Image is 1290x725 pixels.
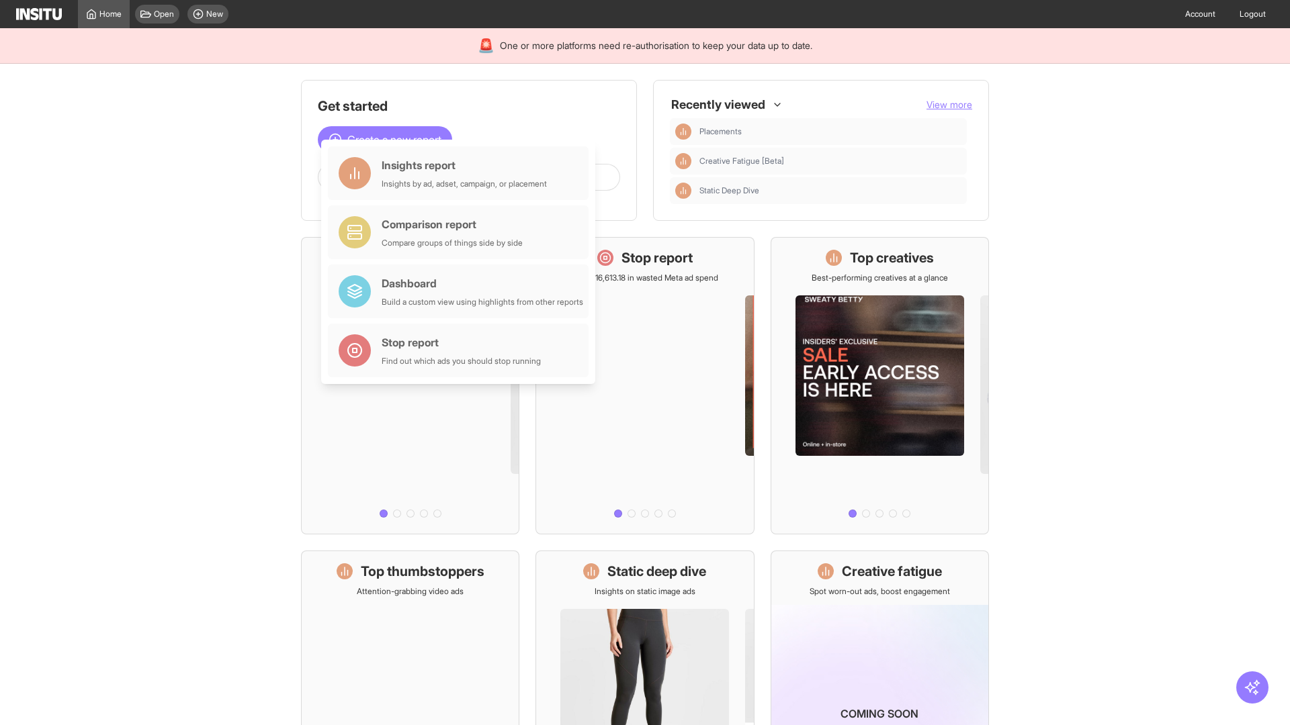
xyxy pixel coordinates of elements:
[699,185,759,196] span: Static Deep Dive
[675,124,691,140] div: Insights
[347,132,441,148] span: Create a new report
[382,334,541,350] div: Stop report
[535,237,754,534] a: Stop reportSave £16,613.18 in wasted Meta ad spend
[699,126,742,137] span: Placements
[382,297,583,307] div: Build a custom view using highlights from other reports
[607,562,706,581] h1: Static deep dive
[382,157,547,173] div: Insights report
[927,98,972,111] button: View more
[699,156,961,166] span: Creative Fatigue [Beta]
[595,586,695,597] p: Insights on static image ads
[357,586,464,597] p: Attention-grabbing video ads
[478,36,494,55] div: 🚨
[675,183,691,199] div: Insights
[154,9,174,19] span: Open
[500,39,812,52] span: One or more platforms need re-authorisation to keep your data up to date.
[16,8,62,20] img: Logo
[850,248,934,267] h1: Top creatives
[382,238,523,248] div: Compare groups of things side by side
[382,356,541,367] div: Find out which ads you should stop running
[318,126,452,153] button: Create a new report
[571,273,718,283] p: Save £16,613.18 in wasted Meta ad spend
[206,9,223,19] span: New
[301,237,519,534] a: What's live nowSee all active ads instantly
[318,97,620,115] h1: Get started
[621,248,693,267] h1: Stop report
[927,99,972,110] span: View more
[675,153,691,169] div: Insights
[771,237,989,534] a: Top creativesBest-performing creatives at a glance
[699,156,784,166] span: Creative Fatigue [Beta]
[699,185,961,196] span: Static Deep Dive
[382,179,547,189] div: Insights by ad, adset, campaign, or placement
[699,126,961,137] span: Placements
[812,273,948,283] p: Best-performing creatives at a glance
[99,9,122,19] span: Home
[382,216,523,232] div: Comparison report
[361,562,484,581] h1: Top thumbstoppers
[382,275,583,291] div: Dashboard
